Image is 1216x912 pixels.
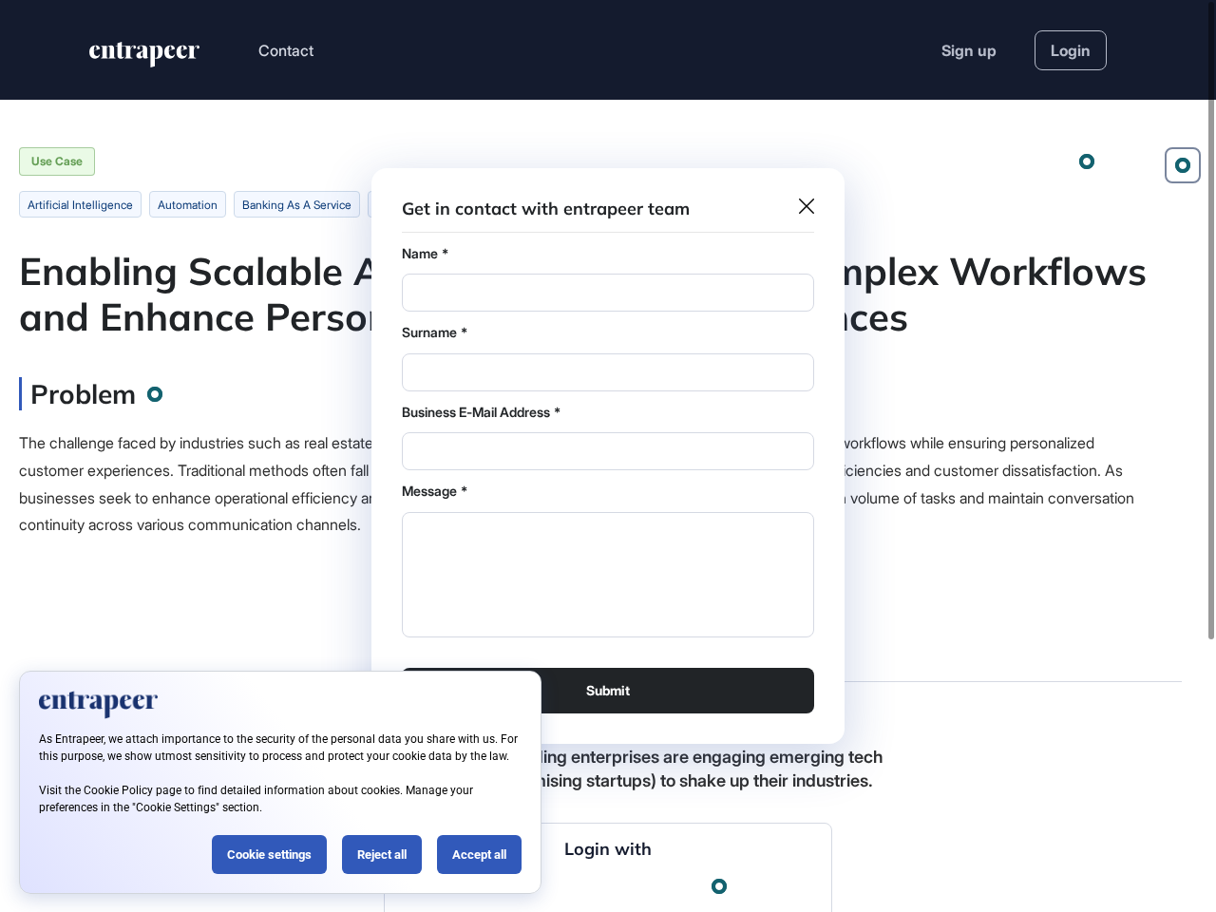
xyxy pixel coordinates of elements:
[402,403,550,422] label: Business E-Mail Address
[402,482,457,501] label: Message
[402,199,690,220] h3: Get in contact with entrapeer team
[402,323,457,342] label: Surname
[402,668,814,713] button: Submit
[402,244,438,263] label: Name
